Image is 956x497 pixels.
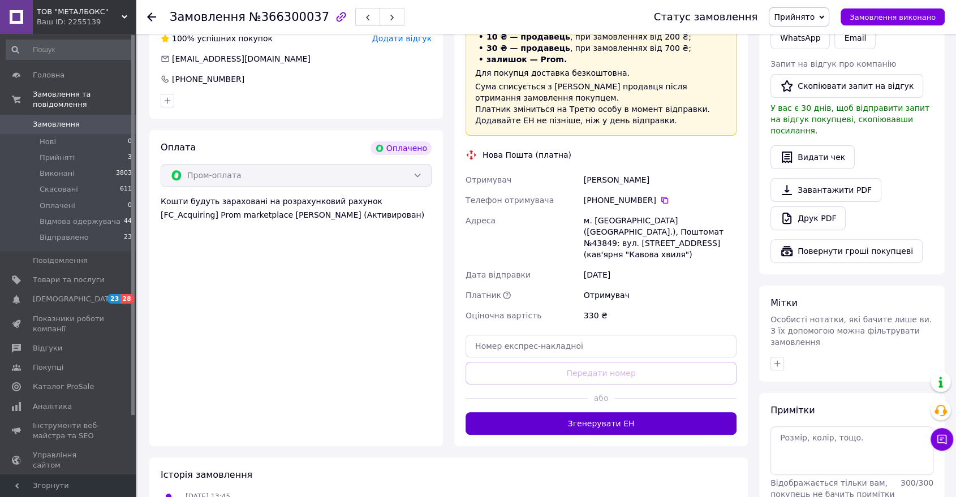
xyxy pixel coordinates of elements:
[466,270,531,279] span: Дата відправки
[475,42,727,54] li: , при замовленнях від 700 ₴;
[774,12,815,21] span: Прийнято
[475,67,727,79] div: Для покупця доставка безкоштовна.
[40,153,75,163] span: Прийняті
[161,209,432,221] div: [FC_Acquiring] Prom marketplace [PERSON_NAME] (Активирован)
[466,175,511,184] span: Отримувач
[33,294,117,304] span: [DEMOGRAPHIC_DATA]
[124,217,132,227] span: 44
[770,405,815,416] span: Примітки
[834,27,876,49] button: Email
[161,469,252,480] span: Історія замовлення
[33,382,94,392] span: Каталог ProSale
[486,55,567,64] span: залишок — Prom.
[770,145,855,169] button: Видати чек
[486,32,570,41] span: 10 ₴ — продавець
[40,184,78,195] span: Скасовані
[584,195,737,206] div: [PHONE_NUMBER]
[171,74,246,85] div: [PHONE_NUMBER]
[33,314,105,334] span: Показники роботи компанії
[466,335,737,357] input: Номер експрес-накладної
[582,265,739,285] div: [DATE]
[475,81,727,126] div: Сума списується з [PERSON_NAME] продавця після отримання замовлення покупцем. Платник зміниться н...
[40,232,89,243] span: Відправлено
[172,34,195,43] span: 100%
[770,315,932,347] span: Особисті нотатки, які бачите лише ви. З їх допомогою можна фільтрувати замовлення
[582,285,739,305] div: Отримувач
[850,13,936,21] span: Замовлення виконано
[170,10,246,24] span: Замовлення
[770,297,798,308] span: Мітки
[841,8,945,25] button: Замовлення виконано
[161,196,432,221] div: Кошти будуть зараховані на розрахунковий рахунок
[33,450,105,470] span: Управління сайтом
[770,239,923,263] button: Повернути гроші покупцеві
[33,362,63,373] span: Покупці
[770,103,929,135] span: У вас є 30 днів, щоб відправити запит на відгук покупцеві, скопіювавши посилання.
[120,184,132,195] span: 611
[371,141,432,155] div: Оплачено
[116,168,132,179] span: 3803
[37,7,122,17] span: ТОВ "МЕТАЛБОКС"
[161,33,273,44] div: успішних покупок
[107,294,120,304] span: 23
[120,294,134,304] span: 28
[40,201,75,211] span: Оплачені
[33,275,105,285] span: Товари та послуги
[33,343,62,353] span: Відгуки
[466,196,554,205] span: Телефон отримувача
[249,10,329,24] span: №366300037
[33,421,105,441] span: Інструменти веб-майстра та SEO
[770,206,846,230] a: Друк PDF
[33,70,64,80] span: Головна
[480,149,574,161] div: Нова Пошта (платна)
[475,31,727,42] li: , при замовленнях від 200 ₴;
[582,210,739,265] div: м. [GEOGRAPHIC_DATA] ([GEOGRAPHIC_DATA].), Поштомат №43849: вул. [STREET_ADDRESS] (кав'ярня "Каво...
[770,27,830,49] a: WhatsApp
[40,137,56,147] span: Нові
[466,412,737,435] button: Згенерувати ЕН
[33,89,136,110] span: Замовлення та повідомлення
[40,217,120,227] span: Відмова одержувача
[33,119,80,129] span: Замовлення
[147,11,156,23] div: Повернутися назад
[901,478,933,487] span: 300 / 300
[582,170,739,190] div: [PERSON_NAME]
[466,291,501,300] span: Платник
[33,256,88,266] span: Повідомлення
[172,54,311,63] span: [EMAIL_ADDRESS][DOMAIN_NAME]
[37,17,136,27] div: Ваш ID: 2255139
[654,11,758,23] div: Статус замовлення
[372,34,432,43] span: Додати відгук
[124,232,132,243] span: 23
[588,392,615,404] span: або
[128,137,132,147] span: 0
[770,59,896,68] span: Запит на відгук про компанію
[770,74,923,98] button: Скопіювати запит на відгук
[486,44,570,53] span: 30 ₴ — продавець
[33,401,72,412] span: Аналітика
[466,311,541,320] span: Оціночна вартість
[6,40,133,60] input: Пошук
[161,142,196,153] span: Оплата
[128,153,132,163] span: 3
[931,428,953,451] button: Чат з покупцем
[466,216,496,225] span: Адреса
[770,178,881,202] a: Завантажити PDF
[582,305,739,326] div: 330 ₴
[128,201,132,211] span: 0
[40,168,75,179] span: Виконані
